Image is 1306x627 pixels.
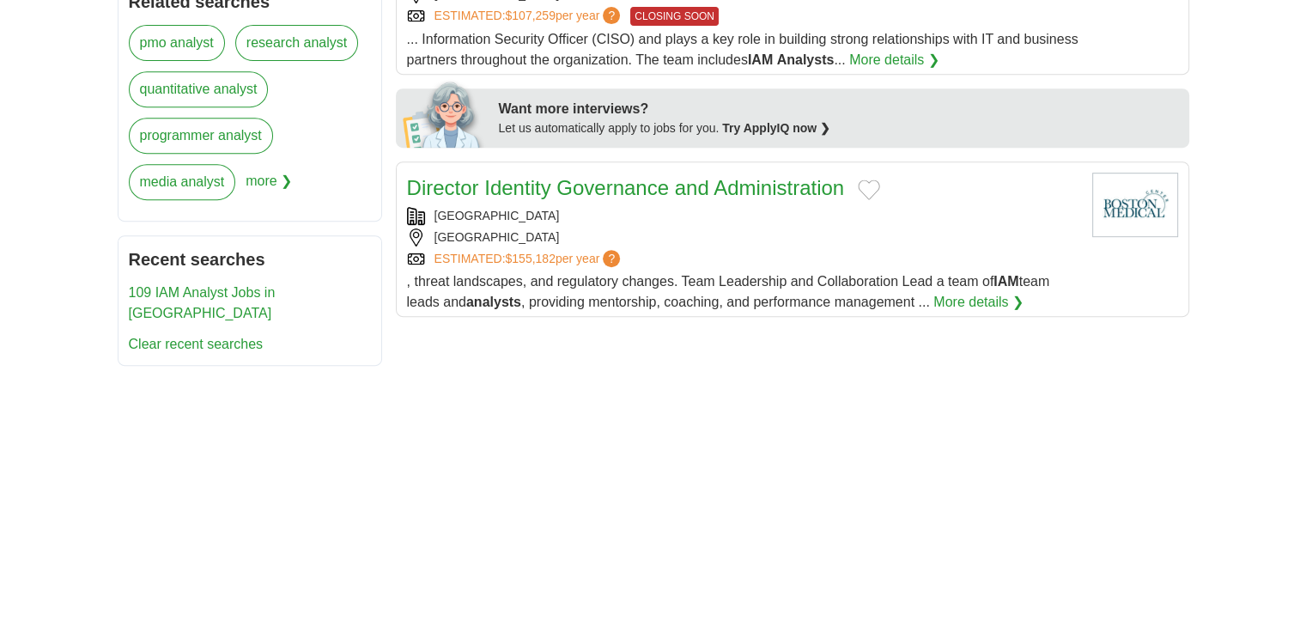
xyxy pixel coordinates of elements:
a: Try ApplyIQ now ❯ [722,121,830,135]
a: Clear recent searches [129,337,264,351]
span: CLOSING SOON [630,7,719,26]
a: Director Identity Governance and Administration [407,176,845,199]
span: $155,182 [505,252,555,265]
strong: Analysts [777,52,835,67]
a: media analyst [129,164,236,200]
button: Add to favorite jobs [858,180,880,200]
a: research analyst [235,25,358,61]
a: quantitative analyst [129,71,269,107]
a: ESTIMATED:$155,182per year? [434,250,624,268]
img: Boston Medical Center logo [1092,173,1178,237]
span: more ❯ [246,164,292,210]
a: 109 IAM Analyst Jobs in [GEOGRAPHIC_DATA] [129,285,276,320]
a: More details ❯ [849,50,939,70]
strong: IAM [993,274,1018,289]
strong: analysts [466,295,521,309]
a: More details ❯ [933,292,1024,313]
a: [GEOGRAPHIC_DATA] [434,209,560,222]
a: pmo analyst [129,25,225,61]
div: Let us automatically apply to jobs for you. [499,119,1179,137]
span: ? [603,250,620,267]
img: apply-iq-scientist.png [403,79,486,148]
a: ESTIMATED:$107,259per year? [434,7,624,26]
span: , threat landscapes, and regulatory changes. Team Leadership and Collaboration Lead a team of tea... [407,274,1050,309]
span: $107,259 [505,9,555,22]
div: Want more interviews? [499,99,1179,119]
a: programmer analyst [129,118,273,154]
strong: IAM [748,52,773,67]
span: ... Information Security Officer (CISO) and plays a key role in building strong relationships wit... [407,32,1078,67]
h2: Recent searches [129,247,371,272]
span: ? [603,7,620,24]
div: [GEOGRAPHIC_DATA] [407,228,1078,247]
